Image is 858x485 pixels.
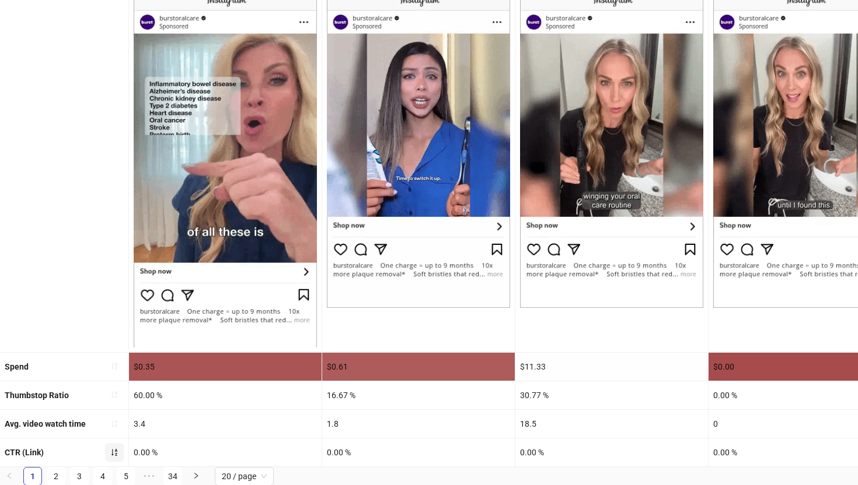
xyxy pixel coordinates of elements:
[164,468,182,485] a: 34
[117,468,135,485] a: 5
[222,468,267,485] span: 20 / page
[5,448,44,457] b: CTR (Link)
[129,410,322,438] div: 3.4
[515,353,708,381] div: $11.33
[5,362,29,371] b: Spend
[24,468,41,485] a: 1
[193,472,200,479] span: right
[129,438,322,466] div: 0.00 %
[94,468,111,485] a: 4
[129,381,322,409] div: 60.00 %
[515,410,708,438] div: 18.5
[5,419,86,428] b: Avg. video watch time
[71,468,88,485] a: 3
[110,448,118,456] span: sort-ascending
[110,362,118,370] span: sort-ascending
[110,391,118,399] span: sort-ascending
[322,438,515,466] div: 0.00 %
[322,353,515,381] div: $0.61
[515,381,708,409] div: 30.77 %
[6,472,13,479] span: left
[5,391,69,400] b: Thumbstop Ratio
[129,353,322,381] div: $0.35
[110,420,118,428] span: sort-ascending
[47,468,65,485] a: 2
[322,381,515,409] div: 16.67 %
[515,438,708,466] div: 0.00 %
[322,410,515,438] div: 1.8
